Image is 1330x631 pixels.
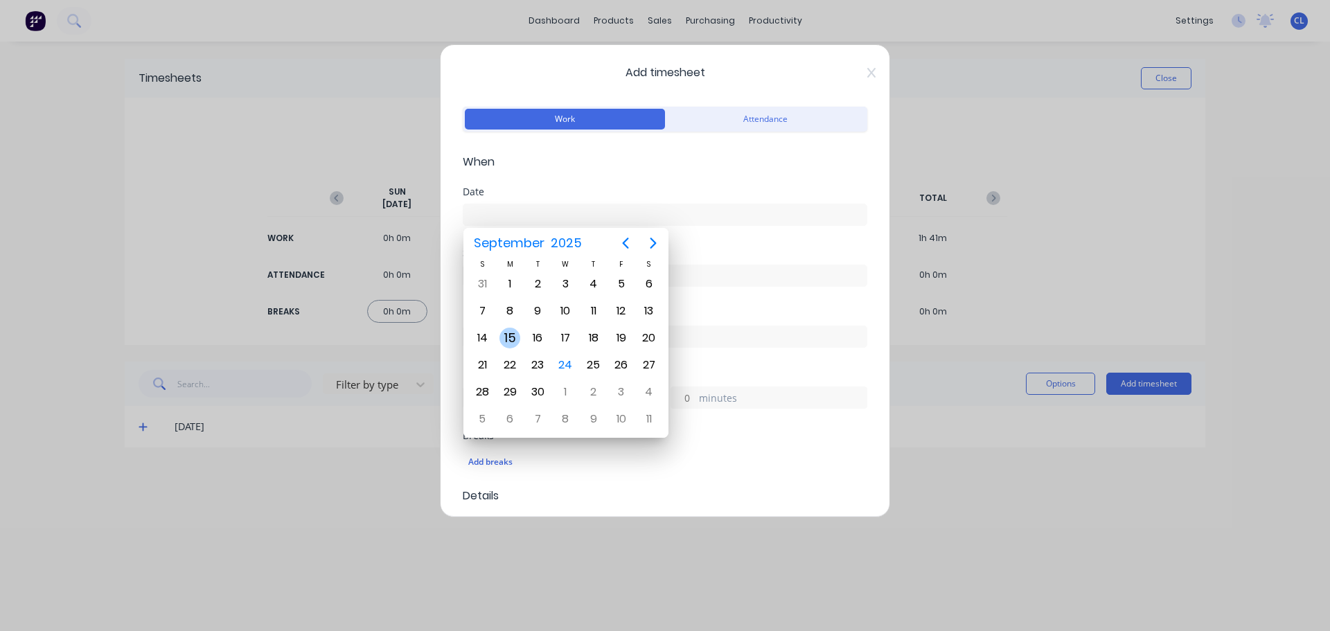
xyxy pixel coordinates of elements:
div: Start time [463,248,867,258]
div: Sunday, September 14, 2025 [472,328,493,348]
div: Monday, September 1, 2025 [499,274,520,294]
div: Friday, October 10, 2025 [611,409,632,429]
div: Tuesday, September 9, 2025 [527,301,548,321]
div: Wednesday, September 3, 2025 [555,274,576,294]
div: Friday, September 12, 2025 [611,301,632,321]
div: Date [463,187,867,197]
div: Monday, September 8, 2025 [499,301,520,321]
div: Today, Wednesday, September 24, 2025 [555,355,576,375]
input: 0 [671,387,695,408]
div: Thursday, October 9, 2025 [583,409,604,429]
div: W [551,258,579,270]
div: Sunday, September 7, 2025 [472,301,493,321]
div: Thursday, September 18, 2025 [583,328,604,348]
div: Monday, September 22, 2025 [499,355,520,375]
span: Add timesheet [463,64,867,81]
div: Friday, October 3, 2025 [611,382,632,402]
div: Tuesday, September 2, 2025 [527,274,548,294]
span: Details [463,488,867,504]
div: Hours worked [463,370,867,380]
div: Saturday, September 27, 2025 [639,355,659,375]
div: Tuesday, September 30, 2025 [527,382,548,402]
div: Wednesday, September 10, 2025 [555,301,576,321]
div: Sunday, September 21, 2025 [472,355,493,375]
div: Monday, September 29, 2025 [499,382,520,402]
div: Monday, September 15, 2025 [499,328,520,348]
div: Friday, September 19, 2025 [611,328,632,348]
button: Attendance [665,109,865,130]
div: Add breaks [468,453,862,471]
span: September [470,231,547,256]
div: Tuesday, September 16, 2025 [527,328,548,348]
div: T [580,258,608,270]
div: Thursday, September 4, 2025 [583,274,604,294]
div: S [635,258,663,270]
div: Thursday, October 2, 2025 [583,382,604,402]
div: Sunday, September 28, 2025 [472,382,493,402]
button: Work [465,109,665,130]
div: S [468,258,496,270]
div: Monday, October 6, 2025 [499,409,520,429]
div: Wednesday, October 8, 2025 [555,409,576,429]
button: September2025 [465,231,590,256]
div: Saturday, September 6, 2025 [639,274,659,294]
div: F [608,258,635,270]
label: minutes [699,391,867,408]
button: Previous page [612,229,639,257]
div: Tuesday, October 7, 2025 [527,409,548,429]
span: When [463,154,867,170]
div: M [496,258,524,270]
div: Friday, September 26, 2025 [611,355,632,375]
div: Sunday, August 31, 2025 [472,274,493,294]
div: Finish time [463,309,867,319]
div: Breaks [463,431,867,441]
div: Thursday, September 11, 2025 [583,301,604,321]
div: Friday, September 5, 2025 [611,274,632,294]
div: Wednesday, October 1, 2025 [555,382,576,402]
div: Saturday, October 11, 2025 [639,409,659,429]
span: 2025 [547,231,585,256]
button: Next page [639,229,667,257]
div: Saturday, September 13, 2025 [639,301,659,321]
div: Sunday, October 5, 2025 [472,409,493,429]
div: Thursday, September 25, 2025 [583,355,604,375]
div: Tuesday, September 23, 2025 [527,355,548,375]
div: Saturday, October 4, 2025 [639,382,659,402]
div: Wednesday, September 17, 2025 [555,328,576,348]
div: Saturday, September 20, 2025 [639,328,659,348]
div: T [524,258,551,270]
